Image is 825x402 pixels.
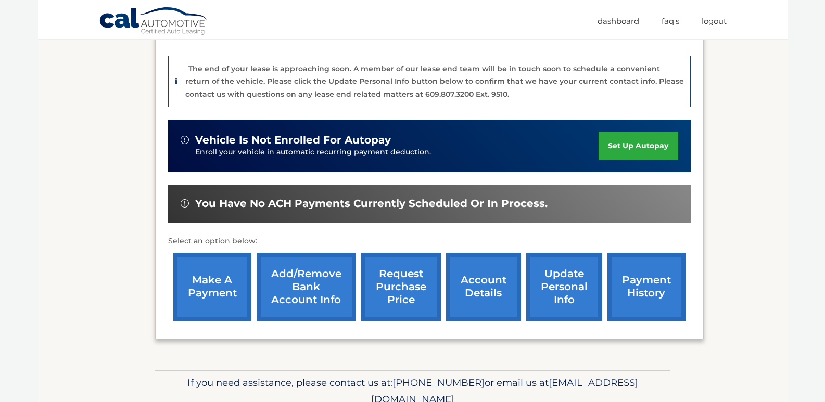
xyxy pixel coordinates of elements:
[598,12,639,30] a: Dashboard
[168,235,691,248] p: Select an option below:
[181,199,189,208] img: alert-white.svg
[446,253,521,321] a: account details
[181,136,189,144] img: alert-white.svg
[392,377,485,388] span: [PHONE_NUMBER]
[662,12,679,30] a: FAQ's
[173,253,251,321] a: make a payment
[526,253,602,321] a: update personal info
[195,147,599,158] p: Enroll your vehicle in automatic recurring payment deduction.
[257,253,356,321] a: Add/Remove bank account info
[195,197,548,210] span: You have no ACH payments currently scheduled or in process.
[702,12,727,30] a: Logout
[99,7,208,37] a: Cal Automotive
[607,253,686,321] a: payment history
[599,132,678,160] a: set up autopay
[185,64,684,99] p: The end of your lease is approaching soon. A member of our lease end team will be in touch soon t...
[195,134,391,147] span: vehicle is not enrolled for autopay
[361,253,441,321] a: request purchase price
